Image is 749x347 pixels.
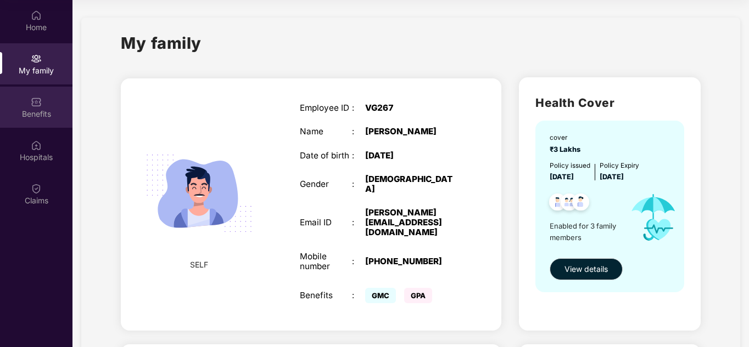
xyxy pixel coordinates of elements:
div: Date of birth [300,151,353,161]
div: Gender [300,179,353,189]
div: : [352,257,365,266]
h2: Health Cover [535,94,684,112]
img: svg+xml;base64,PHN2ZyBpZD0iSG9tZSIgeG1sbnM9Imh0dHA6Ly93d3cudzMub3JnLzIwMDAvc3ZnIiB3aWR0aD0iMjAiIG... [31,10,42,21]
div: : [352,127,365,136]
h1: My family [121,31,202,55]
span: GPA [404,288,432,303]
div: : [352,218,365,227]
img: svg+xml;base64,PHN2ZyBpZD0iQ2xhaW0iIHhtbG5zPSJodHRwOi8vd3d3LnczLm9yZy8yMDAwL3N2ZyIgd2lkdGg9IjIwIi... [31,183,42,194]
div: [PHONE_NUMBER] [365,257,457,266]
div: : [352,291,365,300]
div: : [352,103,365,113]
div: VG267 [365,103,457,113]
div: : [352,179,365,189]
span: SELF [190,259,208,271]
div: [DEMOGRAPHIC_DATA] [365,174,457,194]
span: Enabled for 3 family members [550,220,621,243]
span: [DATE] [550,173,574,181]
div: Employee ID [300,103,353,113]
img: svg+xml;base64,PHN2ZyB4bWxucz0iaHR0cDovL3d3dy53My5vcmcvMjAwMC9zdmciIHdpZHRoPSIyMjQiIGhlaWdodD0iMT... [133,128,265,259]
div: Email ID [300,218,353,227]
div: [PERSON_NAME][EMAIL_ADDRESS][DOMAIN_NAME] [365,208,457,238]
img: svg+xml;base64,PHN2ZyBpZD0iQmVuZWZpdHMiIHhtbG5zPSJodHRwOi8vd3d3LnczLm9yZy8yMDAwL3N2ZyIgd2lkdGg9Ij... [31,96,42,107]
button: View details [550,258,623,280]
span: [DATE] [600,173,624,181]
div: Benefits [300,291,353,300]
img: svg+xml;base64,PHN2ZyBpZD0iSG9zcGl0YWxzIiB4bWxucz0iaHR0cDovL3d3dy53My5vcmcvMjAwMC9zdmciIHdpZHRoPS... [31,140,42,151]
div: : [352,151,365,161]
span: ₹3 Lakhs [550,145,584,153]
img: svg+xml;base64,PHN2ZyB3aWR0aD0iMjAiIGhlaWdodD0iMjAiIHZpZXdCb3g9IjAgMCAyMCAyMCIgZmlsbD0ibm9uZSIgeG... [31,53,42,64]
div: Policy issued [550,161,590,171]
div: [PERSON_NAME] [365,127,457,136]
span: GMC [365,288,396,303]
div: cover [550,133,584,143]
div: Mobile number [300,252,353,271]
span: View details [564,263,608,275]
div: [DATE] [365,151,457,161]
img: svg+xml;base64,PHN2ZyB4bWxucz0iaHR0cDovL3d3dy53My5vcmcvMjAwMC9zdmciIHdpZHRoPSI0OC45MTUiIGhlaWdodD... [556,190,583,217]
div: Policy Expiry [600,161,639,171]
img: icon [621,183,685,252]
img: svg+xml;base64,PHN2ZyB4bWxucz0iaHR0cDovL3d3dy53My5vcmcvMjAwMC9zdmciIHdpZHRoPSI0OC45NDMiIGhlaWdodD... [567,190,594,217]
div: Name [300,127,353,136]
img: svg+xml;base64,PHN2ZyB4bWxucz0iaHR0cDovL3d3dy53My5vcmcvMjAwMC9zdmciIHdpZHRoPSI0OC45NDMiIGhlaWdodD... [544,190,571,217]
